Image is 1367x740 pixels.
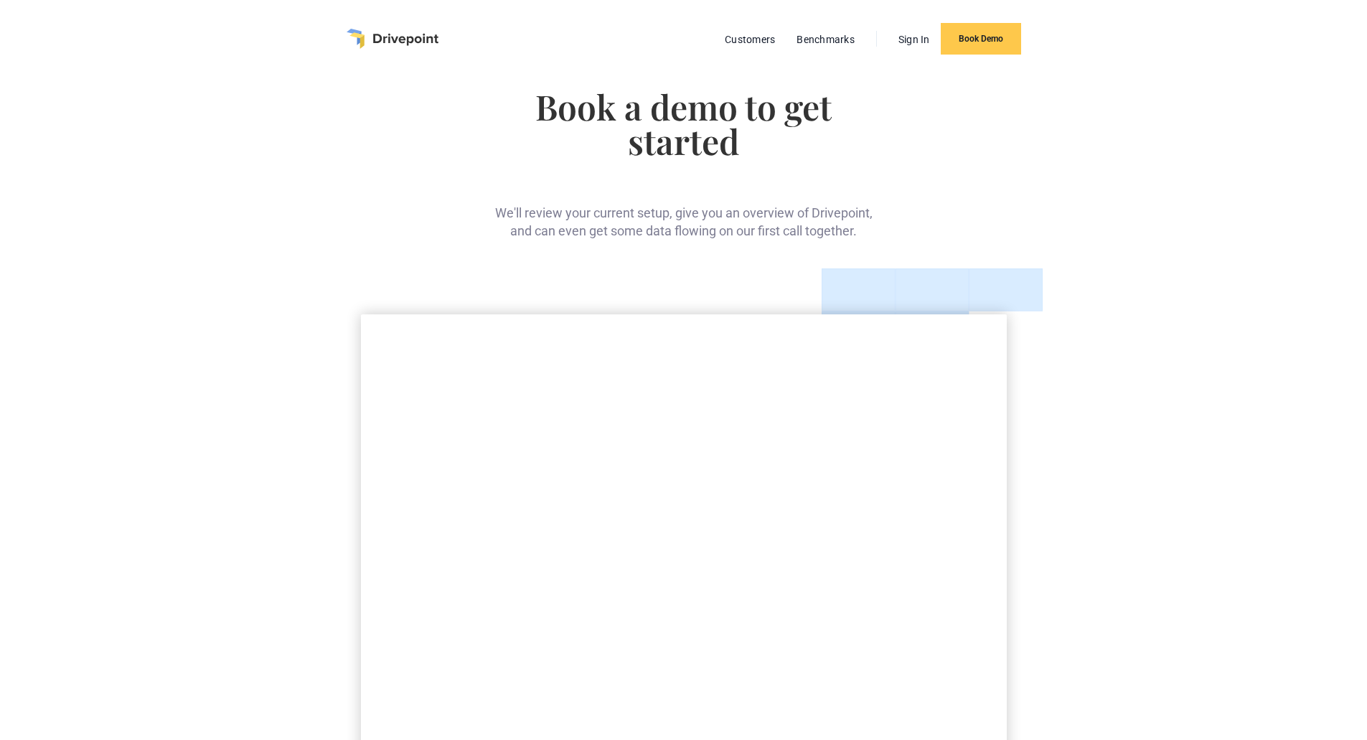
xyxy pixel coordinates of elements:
a: Customers [718,30,782,49]
a: Benchmarks [789,30,862,49]
a: Sign In [891,30,937,49]
a: Book Demo [941,23,1021,55]
div: We'll review your current setup, give you an overview of Drivepoint, and can even get some data f... [491,181,876,240]
a: home [347,29,438,49]
h1: Book a demo to get started [491,89,876,158]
